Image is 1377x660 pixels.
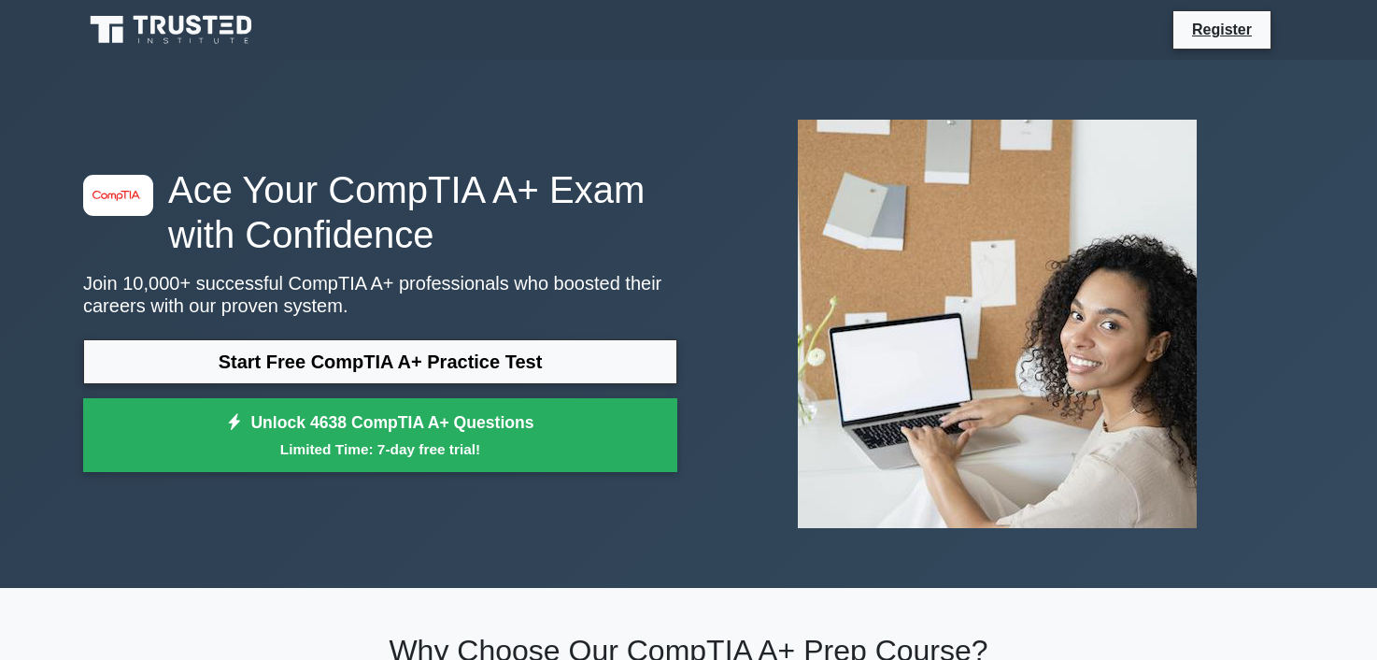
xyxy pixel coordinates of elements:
[83,339,677,384] a: Start Free CompTIA A+ Practice Test
[83,398,677,473] a: Unlock 4638 CompTIA A+ QuestionsLimited Time: 7-day free trial!
[1181,18,1263,41] a: Register
[106,438,654,460] small: Limited Time: 7-day free trial!
[83,167,677,257] h1: Ace Your CompTIA A+ Exam with Confidence
[83,272,677,317] p: Join 10,000+ successful CompTIA A+ professionals who boosted their careers with our proven system.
